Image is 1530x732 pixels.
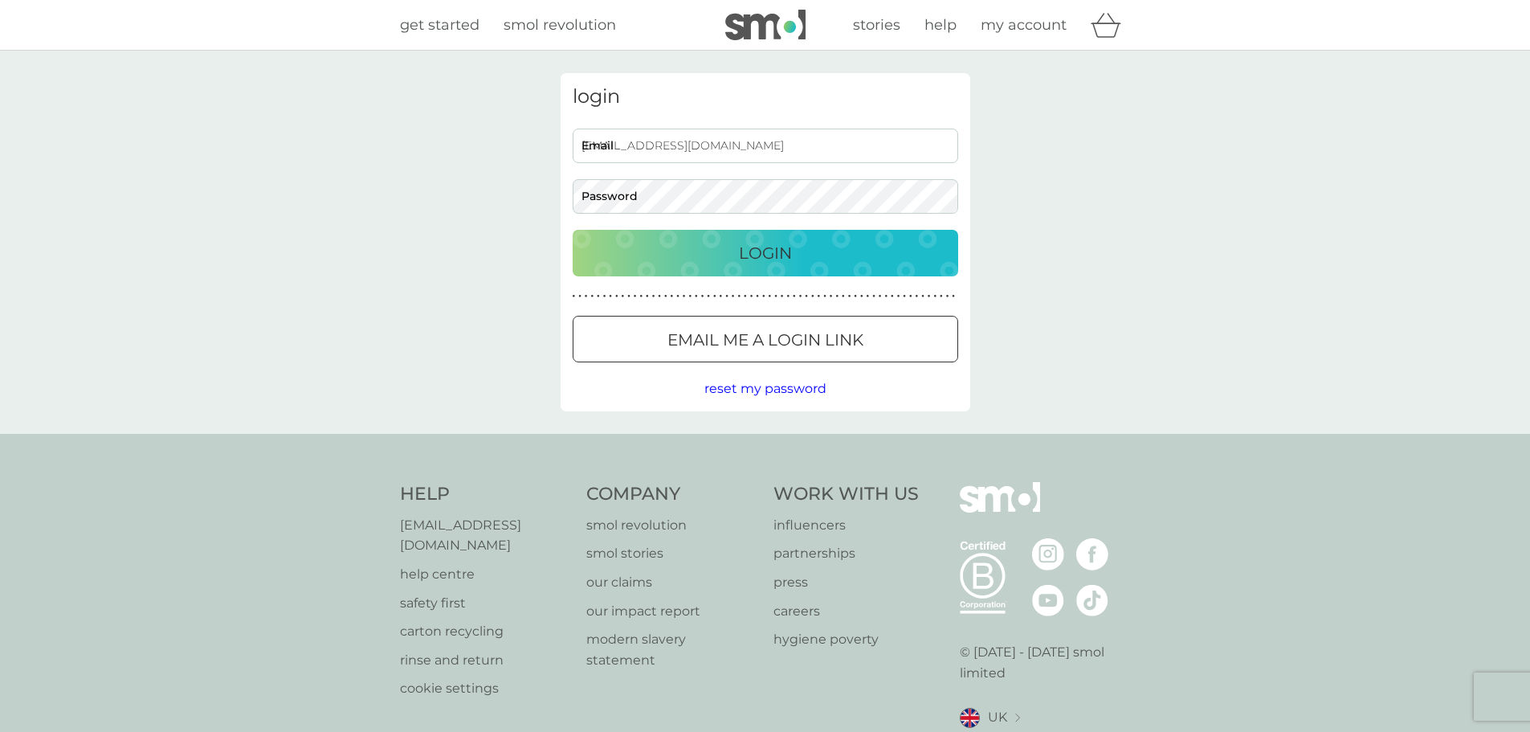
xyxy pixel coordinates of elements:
[773,601,919,622] a: careers
[725,292,728,301] p: ●
[750,292,753,301] p: ●
[590,292,594,301] p: ●
[586,572,757,593] a: our claims
[952,292,955,301] p: ●
[960,708,980,728] img: UK flag
[739,240,792,266] p: Login
[586,482,757,507] h4: Company
[903,292,906,301] p: ●
[924,16,957,34] span: help
[695,292,698,301] p: ●
[897,292,900,301] p: ●
[853,14,900,37] a: stories
[835,292,838,301] p: ●
[981,16,1067,34] span: my account
[860,292,863,301] p: ●
[799,292,802,301] p: ●
[773,572,919,593] a: press
[671,292,674,301] p: ●
[615,292,618,301] p: ●
[786,292,789,301] p: ●
[1076,584,1108,616] img: visit the smol Tiktok page
[720,292,723,301] p: ●
[400,482,571,507] h4: Help
[597,292,600,301] p: ●
[988,707,1007,728] span: UK
[960,482,1040,537] img: smol
[704,378,826,399] button: reset my password
[781,292,784,301] p: ●
[848,292,851,301] p: ●
[400,515,571,556] p: [EMAIL_ADDRESS][DOMAIN_NAME]
[664,292,667,301] p: ●
[928,292,931,301] p: ●
[909,292,912,301] p: ●
[842,292,845,301] p: ●
[940,292,943,301] p: ●
[652,292,655,301] p: ●
[867,292,870,301] p: ●
[400,564,571,585] a: help centre
[769,292,772,301] p: ●
[830,292,833,301] p: ●
[773,543,919,564] a: partnerships
[773,482,919,507] h4: Work With Us
[879,292,882,301] p: ●
[400,678,571,699] a: cookie settings
[634,292,637,301] p: ●
[573,85,958,108] h3: login
[1032,538,1064,570] img: visit the smol Instagram page
[960,642,1131,683] p: © [DATE] - [DATE] smol limited
[1076,538,1108,570] img: visit the smol Facebook page
[622,292,625,301] p: ●
[586,515,757,536] a: smol revolution
[773,515,919,536] a: influencers
[585,292,588,301] p: ●
[683,292,686,301] p: ●
[1091,9,1131,41] div: basket
[504,14,616,37] a: smol revolution
[627,292,630,301] p: ●
[400,14,479,37] a: get started
[924,14,957,37] a: help
[737,292,741,301] p: ●
[853,16,900,34] span: stories
[707,292,710,301] p: ●
[811,292,814,301] p: ●
[586,629,757,670] a: modern slavery statement
[774,292,777,301] p: ●
[676,292,679,301] p: ●
[586,601,757,622] a: our impact report
[891,292,894,301] p: ●
[946,292,949,301] p: ●
[793,292,796,301] p: ●
[573,292,576,301] p: ●
[1015,714,1020,722] img: select a new location
[713,292,716,301] p: ●
[933,292,936,301] p: ●
[586,543,757,564] a: smol stories
[400,650,571,671] a: rinse and return
[400,593,571,614] a: safety first
[400,621,571,642] a: carton recycling
[818,292,821,301] p: ●
[646,292,649,301] p: ●
[725,10,806,40] img: smol
[805,292,808,301] p: ●
[884,292,887,301] p: ●
[578,292,581,301] p: ●
[704,381,826,396] span: reset my password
